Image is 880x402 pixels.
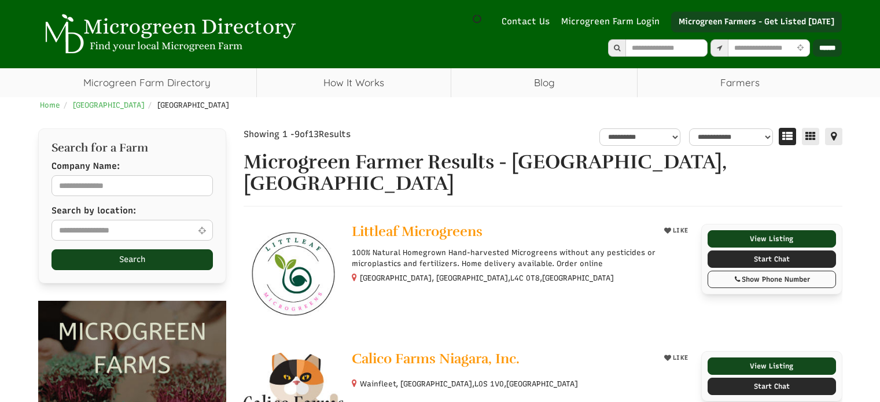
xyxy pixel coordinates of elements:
[38,68,256,97] a: Microgreen Farm Directory
[352,224,652,242] a: Littleaf Microgreens
[474,379,504,389] span: L0S 1V0
[38,14,299,54] img: Microgreen Directory
[352,350,520,367] span: Calico Farms Niagara, Inc.
[73,101,145,109] a: [GEOGRAPHIC_DATA]
[308,129,319,139] span: 13
[561,16,665,28] a: Microgreen Farm Login
[708,230,836,248] a: View Listing
[244,128,443,141] div: Showing 1 - of Results
[451,68,637,97] a: Blog
[638,68,842,97] span: Farmers
[671,227,688,234] span: LIKE
[794,45,807,52] i: Use Current Location
[671,12,842,32] a: Microgreen Farmers - Get Listed [DATE]
[708,357,836,375] a: View Listing
[708,250,836,268] a: Start Chat
[40,101,60,109] a: Home
[689,128,773,146] select: sortbox-1
[599,128,680,146] select: overall_rating_filter-1
[496,16,555,28] a: Contact Us
[542,273,614,283] span: [GEOGRAPHIC_DATA]
[244,224,344,324] img: Littleaf Microgreens
[506,379,578,389] span: [GEOGRAPHIC_DATA]
[157,101,229,109] span: [GEOGRAPHIC_DATA]
[708,378,836,395] a: Start Chat
[51,160,120,172] label: Company Name:
[671,354,688,362] span: LIKE
[352,223,483,240] span: Littleaf Microgreens
[352,351,652,369] a: Calico Farms Niagara, Inc.
[51,205,136,217] label: Search by location:
[360,274,614,282] small: [GEOGRAPHIC_DATA], [GEOGRAPHIC_DATA], ,
[352,248,693,268] p: 100% Natural Homegrown Hand-harvested Microgreens without any pesticides or microplastics and fer...
[510,273,540,283] span: L4C 0T8
[51,142,213,154] h2: Search for a Farm
[196,226,209,235] i: Use Current Location
[660,351,693,365] button: LIKE
[244,152,842,195] h1: Microgreen Farmer Results - [GEOGRAPHIC_DATA], [GEOGRAPHIC_DATA]
[51,249,213,270] button: Search
[714,274,830,285] div: Show Phone Number
[360,379,578,388] small: Wainfleet, [GEOGRAPHIC_DATA], ,
[660,224,693,238] button: LIKE
[294,129,300,139] span: 9
[257,68,451,97] a: How It Works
